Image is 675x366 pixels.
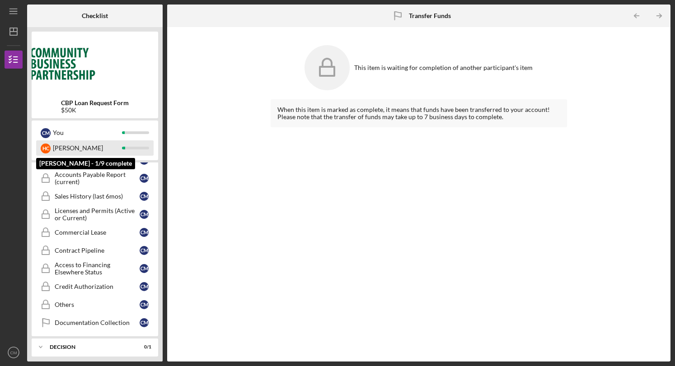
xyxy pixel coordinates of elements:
[36,187,154,205] a: Sales History (last 6mos)CM
[36,205,154,223] a: Licenses and Permits (Active or Current)CM
[32,36,158,90] img: Product logo
[140,246,149,255] div: C M
[354,64,533,71] div: This item is waiting for completion of another participant's item
[55,207,140,222] div: Licenses and Permits (Active or Current)
[55,283,140,290] div: Credit Authorization
[140,264,149,273] div: C M
[41,128,51,138] div: C M
[10,350,17,355] text: CM
[55,261,140,276] div: Access to Financing Elsewhere Status
[140,228,149,237] div: C M
[140,282,149,291] div: C M
[36,169,154,187] a: Accounts Payable Report (current)CM
[140,300,149,309] div: C M
[55,193,140,200] div: Sales History (last 6mos)
[36,223,154,241] a: Commercial LeaseCM
[409,12,451,19] b: Transfer Funds
[55,171,140,185] div: Accounts Payable Report (current)
[140,192,149,201] div: C M
[5,343,23,361] button: CM
[36,241,154,259] a: Contract PipelineCM
[140,210,149,219] div: C M
[82,12,108,19] b: Checklist
[55,229,140,236] div: Commercial Lease
[41,144,51,153] div: H C
[140,318,149,327] div: C M
[55,319,140,326] div: Documentation Collection
[50,344,129,350] div: Decision
[36,314,154,332] a: Documentation CollectionCM
[135,344,151,350] div: 0 / 1
[36,296,154,314] a: OthersCM
[53,140,122,156] div: [PERSON_NAME]
[140,174,149,183] div: C M
[36,278,154,296] a: Credit AuthorizationCM
[55,247,140,254] div: Contract Pipeline
[53,125,122,140] div: You
[271,99,567,127] div: When this item is marked as complete, it means that funds have been transferred to your account! ...
[61,107,129,114] div: $50K
[55,301,140,308] div: Others
[61,99,129,107] b: CBP Loan Request Form
[36,259,154,278] a: Access to Financing Elsewhere StatusCM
